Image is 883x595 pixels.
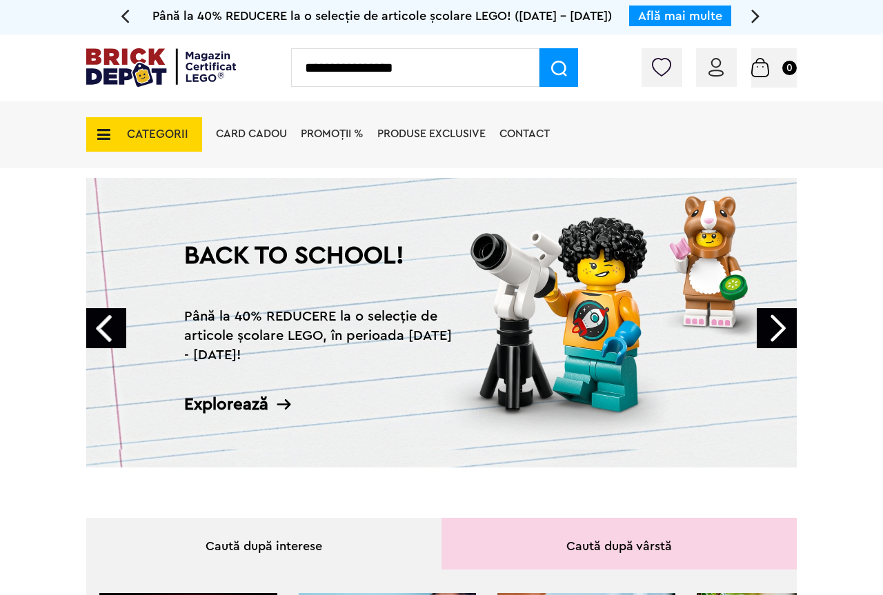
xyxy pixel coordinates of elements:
a: Prev [86,308,126,348]
div: Explorează [184,396,460,413]
a: Card Cadou [216,128,287,139]
a: Contact [499,128,550,139]
a: BACK TO SCHOOL!Până la 40% REDUCERE la o selecție de articole școlare LEGO, în perioada [DATE] - ... [86,178,797,467]
span: Până la 40% REDUCERE la o selecție de articole școlare LEGO! ([DATE] - [DATE]) [152,10,612,22]
div: Caută după vârstă [441,518,797,569]
h2: Până la 40% REDUCERE la o selecție de articole școlare LEGO, în perioada [DATE] - [DATE]! [184,307,460,365]
a: Next [757,308,797,348]
small: 0 [782,61,797,75]
a: Produse exclusive [377,128,486,139]
h1: BACK TO SCHOOL! [184,243,460,293]
a: Află mai multe [638,10,722,22]
div: Caută după interese [86,518,441,569]
span: CATEGORII [127,128,188,140]
a: PROMOȚII % [301,128,364,139]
